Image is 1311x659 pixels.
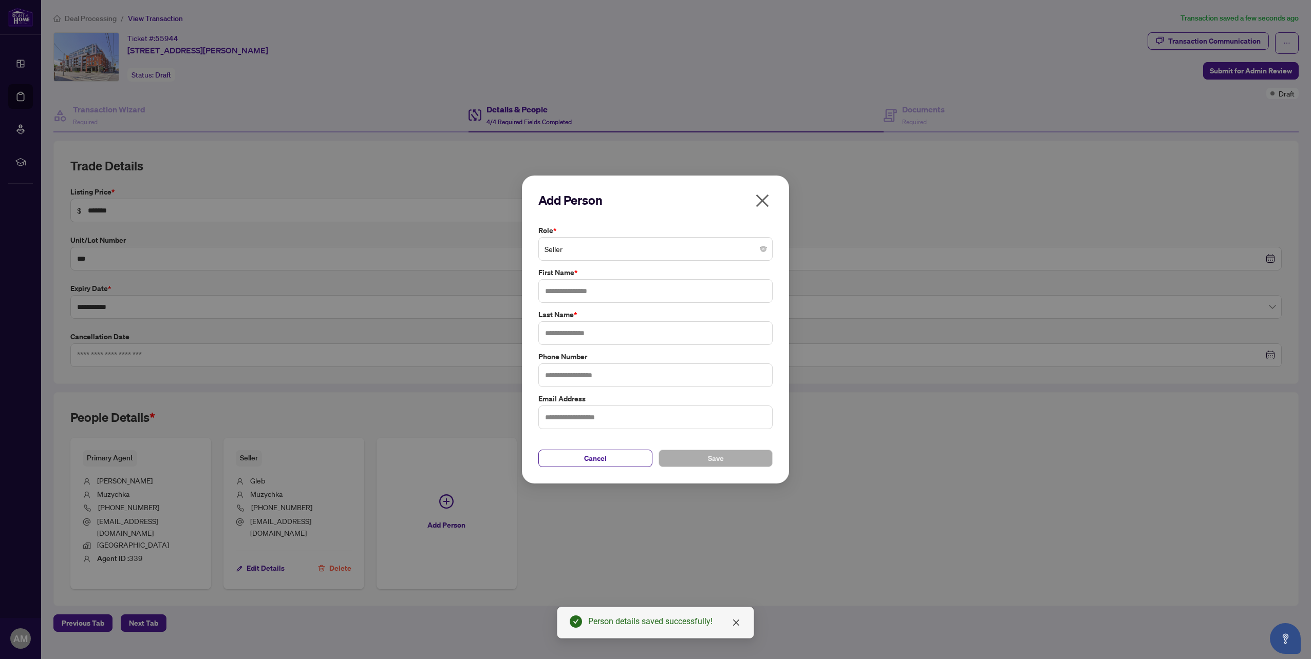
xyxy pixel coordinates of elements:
span: Cancel [584,450,607,467]
div: Person details saved successfully! [588,615,741,628]
span: check-circle [570,615,582,628]
label: First Name [538,267,773,278]
label: Phone Number [538,351,773,362]
span: close [754,192,771,209]
label: Last Name [538,309,773,320]
label: Email Address [538,393,773,404]
span: Seller [545,239,766,259]
span: close-circle [760,246,766,252]
button: Open asap [1270,623,1301,654]
label: Role [538,225,773,236]
h2: Add Person [538,192,773,208]
button: Cancel [538,450,652,467]
button: Save [659,450,773,467]
span: close [732,618,740,627]
a: Close [731,617,742,628]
